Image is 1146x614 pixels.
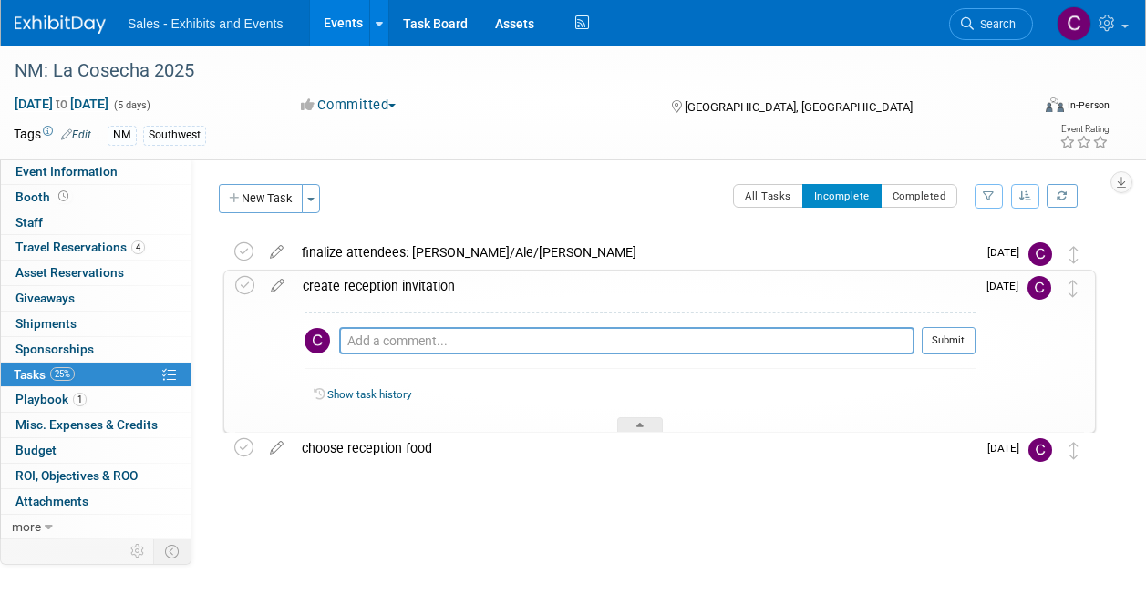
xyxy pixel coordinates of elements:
td: Tags [14,125,91,146]
span: Asset Reservations [15,265,124,280]
i: Move task [1069,280,1078,297]
span: [DATE] [987,246,1028,259]
i: Move task [1069,442,1079,459]
a: ROI, Objectives & ROO [1,464,191,488]
div: choose reception food [293,433,976,464]
span: Shipments [15,316,77,331]
span: Travel Reservations [15,240,145,254]
button: New Task [219,184,303,213]
span: [DATE] [987,442,1028,455]
span: Sales - Exhibits and Events [128,16,283,31]
div: Southwest [143,126,206,145]
a: Attachments [1,489,191,514]
button: Incomplete [802,184,882,208]
a: edit [261,244,293,261]
span: 1 [73,393,87,406]
a: Tasks25% [1,363,191,387]
span: [GEOGRAPHIC_DATA], [GEOGRAPHIC_DATA] [685,100,913,114]
a: Giveaways [1,286,191,311]
a: more [1,515,191,539]
div: Event Format [950,95,1110,122]
a: Booth [1,185,191,210]
a: Sponsorships [1,337,191,362]
div: create reception invitation [294,271,976,302]
span: to [53,97,70,111]
span: [DATE] [986,280,1027,292]
a: Search [949,8,1033,40]
div: NM: La Cosecha 2025 [8,55,1016,87]
a: Travel Reservations4 [1,235,191,260]
button: All Tasks [733,184,803,208]
td: Toggle Event Tabs [154,539,191,563]
a: Budget [1,438,191,463]
img: ExhibitDay [15,15,106,34]
span: [DATE] [DATE] [14,96,109,112]
a: edit [262,278,294,294]
span: (5 days) [112,99,150,111]
button: Completed [881,184,958,208]
a: edit [261,440,293,456]
img: Christine Lurz [1027,276,1051,300]
span: Booth [15,189,72,204]
a: Event Information [1,159,191,184]
span: Misc. Expenses & Credits [15,417,158,432]
div: finalize attendees: [PERSON_NAME]/Ale/[PERSON_NAME] [293,237,976,268]
span: more [12,519,41,534]
i: Move task [1069,246,1079,263]
button: Committed [294,96,403,115]
div: Event Rating [1059,125,1109,134]
img: Christine Lurz [1057,6,1091,41]
a: Show task history [327,388,411,401]
span: 25% [50,367,75,381]
img: Christine Lurz [1028,242,1052,266]
span: Giveaways [15,291,75,305]
a: Playbook1 [1,387,191,412]
img: Format-Inperson.png [1046,97,1064,112]
a: Edit [61,128,91,141]
span: Sponsorships [15,342,94,356]
a: Misc. Expenses & Credits [1,413,191,437]
span: ROI, Objectives & ROO [15,468,138,483]
div: In-Person [1067,98,1110,112]
td: Personalize Event Tab Strip [122,539,154,563]
a: Shipments [1,312,191,336]
span: Event Information [15,164,118,179]
a: Refresh [1047,184,1078,208]
a: Asset Reservations [1,261,191,285]
img: Christine Lurz [1028,438,1052,462]
span: Budget [15,443,57,457]
span: Tasks [14,367,75,382]
a: Staff [1,210,191,235]
span: Booth not reserved yet [55,189,72,203]
button: Submit [922,327,976,354]
span: Attachments [15,494,88,508]
div: NM [108,126,137,145]
span: Staff [15,215,43,230]
span: Playbook [15,392,87,406]
span: Search [974,17,1016,31]
span: 4 [131,240,145,254]
img: Christine Lurz [305,328,330,353]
